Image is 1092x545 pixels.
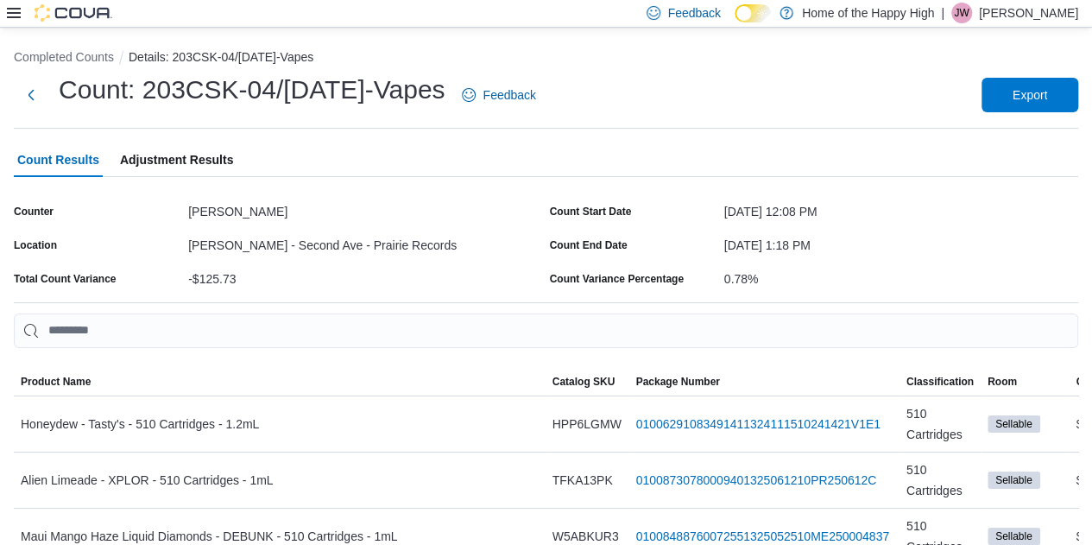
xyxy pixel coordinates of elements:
span: 510 Cartridges [906,403,974,445]
span: Feedback [483,86,535,104]
button: Product Name [14,368,546,396]
button: Room [981,368,1070,396]
span: Honeydew - Tasty's - 510 Cartridges - 1.2mL [21,414,259,434]
span: Classification [906,375,974,389]
div: -$125.73 [188,265,542,286]
input: Dark Mode [735,4,771,22]
div: Total Count Variance [14,272,116,286]
button: Details: 203CSK-04/[DATE]-Vapes [129,50,313,64]
span: Sellable [988,472,1040,489]
span: Dark Mode [735,22,735,23]
p: Home of the Happy High [802,3,934,23]
label: Counter [14,205,54,219]
img: Cova [35,4,112,22]
button: Classification [899,368,981,396]
button: Completed Counts [14,50,114,64]
button: Export [982,78,1078,112]
span: Alien Limeade - XPLOR - 510 Cartridges - 1mL [21,470,274,491]
span: 510 Cartridges [906,459,974,501]
span: Export [1013,86,1047,104]
p: | [941,3,944,23]
nav: An example of EuiBreadcrumbs [14,48,1078,69]
p: [PERSON_NAME] [979,3,1078,23]
span: Package Number [635,375,719,389]
label: Location [14,238,57,252]
span: Sellable [995,529,1032,544]
button: Next [14,78,48,112]
span: Sellable [988,415,1040,433]
span: Sellable [995,416,1032,432]
div: Count Variance Percentage [550,272,684,286]
div: [DATE] 1:18 PM [724,231,1078,252]
div: 0.78% [724,265,1078,286]
input: This is a search bar. As you type, the results lower in the page will automatically filter. [14,314,1078,348]
span: Product Name [21,375,91,389]
span: Count Results [17,143,99,177]
span: Sellable [995,472,1032,488]
span: Feedback [667,4,720,22]
div: [PERSON_NAME] [188,198,542,219]
a: 01006291083491411324111510241421V1E1 [635,414,880,434]
a: Feedback [455,78,542,112]
button: Catalog SKU [546,368,629,396]
span: Sellable [988,528,1040,545]
span: Catalog SKU [552,375,615,389]
span: Adjustment Results [120,143,233,177]
h1: Count: 203CSK-04/[DATE]-Vapes [59,73,445,107]
label: Count Start Date [550,205,632,219]
a: 01008730780009401325061210PR250612C [635,470,876,491]
span: TFKA13PK [552,470,613,491]
span: Room [988,375,1017,389]
div: [PERSON_NAME] - Second Ave - Prairie Records [188,231,542,252]
button: Package Number [628,368,899,396]
span: HPP6LGMW [552,414,622,434]
span: JW [954,3,969,23]
label: Count End Date [550,238,628,252]
div: Jacob Williams [951,3,972,23]
div: [DATE] 12:08 PM [724,198,1078,219]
